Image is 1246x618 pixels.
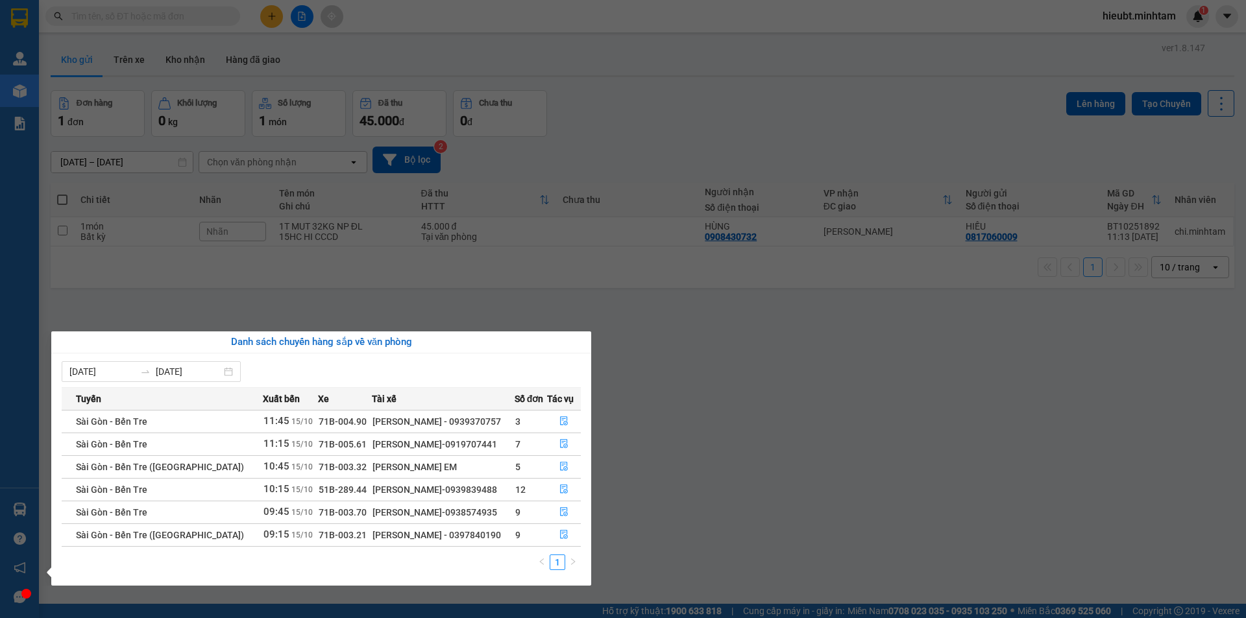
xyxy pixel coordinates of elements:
[319,462,367,472] span: 71B-003.32
[62,335,581,350] div: Danh sách chuyến hàng sắp về văn phòng
[548,525,581,545] button: file-done
[76,507,147,517] span: Sài Gòn - Bến Tre
[515,416,520,427] span: 3
[565,554,581,570] li: Next Page
[373,505,513,519] div: [PERSON_NAME]-0938574935
[69,364,135,379] input: Từ ngày
[547,392,574,406] span: Tác vụ
[291,485,313,494] span: 15/10
[319,507,367,517] span: 71B-003.70
[76,392,101,406] span: Tuyến
[263,392,300,406] span: Xuất bến
[548,411,581,432] button: file-done
[140,366,151,377] span: swap-right
[76,462,244,472] span: Sài Gòn - Bến Tre ([GEOGRAPHIC_DATA])
[548,457,581,477] button: file-done
[319,416,367,427] span: 71B-004.90
[515,507,520,517] span: 9
[515,530,520,540] span: 9
[559,484,568,495] span: file-done
[76,439,147,449] span: Sài Gòn - Bến Tre
[515,392,544,406] span: Số đơn
[76,530,244,540] span: Sài Gòn - Bến Tre ([GEOGRAPHIC_DATA])
[534,554,550,570] button: left
[291,462,313,471] span: 15/10
[559,530,568,540] span: file-done
[263,460,289,472] span: 10:45
[548,434,581,455] button: file-done
[263,483,289,495] span: 10:15
[372,392,397,406] span: Tài xế
[291,508,313,517] span: 15/10
[156,364,221,379] input: Đến ngày
[373,460,513,474] div: [PERSON_NAME] EM
[548,479,581,500] button: file-done
[76,484,147,495] span: Sài Gòn - Bến Tre
[550,554,565,570] li: 1
[373,528,513,542] div: [PERSON_NAME] - 0397840190
[319,484,367,495] span: 51B-289.44
[515,439,520,449] span: 7
[140,366,151,377] span: to
[319,439,367,449] span: 71B-005.61
[291,440,313,449] span: 15/10
[263,415,289,427] span: 11:45
[515,484,526,495] span: 12
[373,414,513,429] div: [PERSON_NAME] - 0939370757
[291,530,313,540] span: 15/10
[373,482,513,497] div: [PERSON_NAME]-0939839488
[291,417,313,426] span: 15/10
[559,507,568,517] span: file-done
[319,530,367,540] span: 71B-003.21
[559,462,568,472] span: file-done
[263,438,289,449] span: 11:15
[569,558,577,565] span: right
[548,502,581,523] button: file-done
[515,462,520,472] span: 5
[550,555,565,569] a: 1
[559,439,568,449] span: file-done
[538,558,546,565] span: left
[318,392,329,406] span: Xe
[263,529,289,540] span: 09:15
[534,554,550,570] li: Previous Page
[373,437,513,451] div: [PERSON_NAME]-0919707441
[565,554,581,570] button: right
[76,416,147,427] span: Sài Gòn - Bến Tre
[263,506,289,517] span: 09:45
[559,416,568,427] span: file-done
